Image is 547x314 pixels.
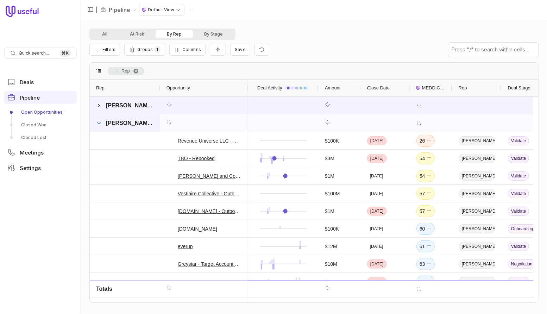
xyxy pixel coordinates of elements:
div: 26 [420,137,432,145]
span: Deals [20,80,34,85]
div: 54 [420,172,432,180]
a: Closed Lost [4,132,77,143]
input: Press "/" to search within cells... [448,43,539,57]
span: [PERSON_NAME] [459,259,495,269]
span: No change [427,172,432,180]
span: Save [235,47,246,52]
div: $500K [325,295,339,303]
span: Validate [508,136,529,145]
a: everup [178,242,193,251]
time: [DATE] [370,261,384,267]
div: $1M [325,207,334,215]
a: [PERSON_NAME] and Consumer Research [178,172,242,180]
span: Validate [508,171,529,181]
a: Revenue Universe LLC - Outbound [178,137,242,145]
div: Pipeline submenu [4,107,77,143]
time: [DATE] [370,173,383,179]
div: $10M [325,260,337,268]
time: [DATE] [370,226,383,232]
span: Opportunity [166,84,190,92]
span: | [96,6,98,14]
time: [DATE] [370,279,384,284]
a: Pipeline [4,91,77,104]
div: Row Groups [108,67,144,75]
div: $200K [325,277,339,286]
button: By Rep [156,30,193,38]
span: Columns [182,47,201,52]
span: [PERSON_NAME] [459,242,495,251]
span: No change [427,189,432,198]
a: Deals [4,76,77,88]
button: Create a new saved view [230,44,250,56]
span: Rep [459,84,467,92]
span: [PERSON_NAME] [459,224,495,233]
span: No change [427,242,432,251]
span: Settings [20,165,41,171]
button: Filter Pipeline [89,44,120,56]
a: Greystar - Target Account Deal [178,260,242,268]
div: 63 [420,260,432,268]
span: [PERSON_NAME] [459,154,495,163]
a: [DOMAIN_NAME] [178,225,217,233]
span: No change [427,260,432,268]
span: 1 [155,46,161,53]
a: IncentIT [178,277,196,286]
div: 57 [420,207,432,215]
div: 54 [420,154,432,163]
div: $12M [325,242,337,251]
span: [PERSON_NAME] [459,295,495,304]
span: Amount [325,84,341,92]
div: $100M [325,189,340,198]
span: Negotiation [508,259,536,269]
time: [DATE] [370,156,384,161]
button: Group Pipeline [124,44,165,56]
div: $100K [325,225,339,233]
div: $1M [325,172,334,180]
span: Rep [121,67,130,75]
time: [DATE] [370,138,384,144]
span: [PERSON_NAME] [106,102,153,108]
span: Deal Activity [257,84,282,92]
a: Closed Won [4,119,77,131]
span: Deal Stage [508,84,530,92]
span: No change [427,207,432,215]
span: No change [427,225,432,233]
div: 64 [420,295,432,303]
span: No change [427,154,432,163]
a: Settings [4,162,77,174]
span: Groups [137,47,153,52]
a: TBO - Rebooked [178,154,215,163]
span: Validate [508,189,529,198]
span: Pipeline [20,95,40,100]
span: No change [427,295,432,303]
span: Validate [508,207,529,216]
span: No change [427,137,432,145]
span: [PERSON_NAME] [459,136,495,145]
div: 64 [420,277,432,286]
div: MEDDICC Score [416,80,446,96]
span: [PERSON_NAME] [459,207,495,216]
a: [DOMAIN_NAME] - Outbound [178,207,242,215]
button: Reset view [254,44,269,56]
div: 61 [420,242,432,251]
div: $100K [325,137,339,145]
time: [DATE] [370,191,383,196]
a: Pipeline [109,6,130,14]
time: [DATE] [370,296,384,302]
button: Collapse all rows [210,44,226,56]
div: 60 [420,225,432,233]
span: Validate [508,242,529,251]
a: Vestiaire Collective - Outbound [178,189,242,198]
span: Quick search... [19,50,49,56]
button: By Stage [193,30,234,38]
button: At Risk [119,30,156,38]
button: Collapse sidebar [85,4,96,15]
span: Qualified [508,295,531,304]
span: [PERSON_NAME] [459,189,495,198]
span: MEDDICC Score [422,84,446,92]
button: All [91,30,119,38]
time: [DATE] [370,244,383,249]
span: Rep. Press ENTER to sort. Press DELETE to remove [108,67,144,75]
span: Filters [102,47,115,52]
div: $3M [325,154,334,163]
